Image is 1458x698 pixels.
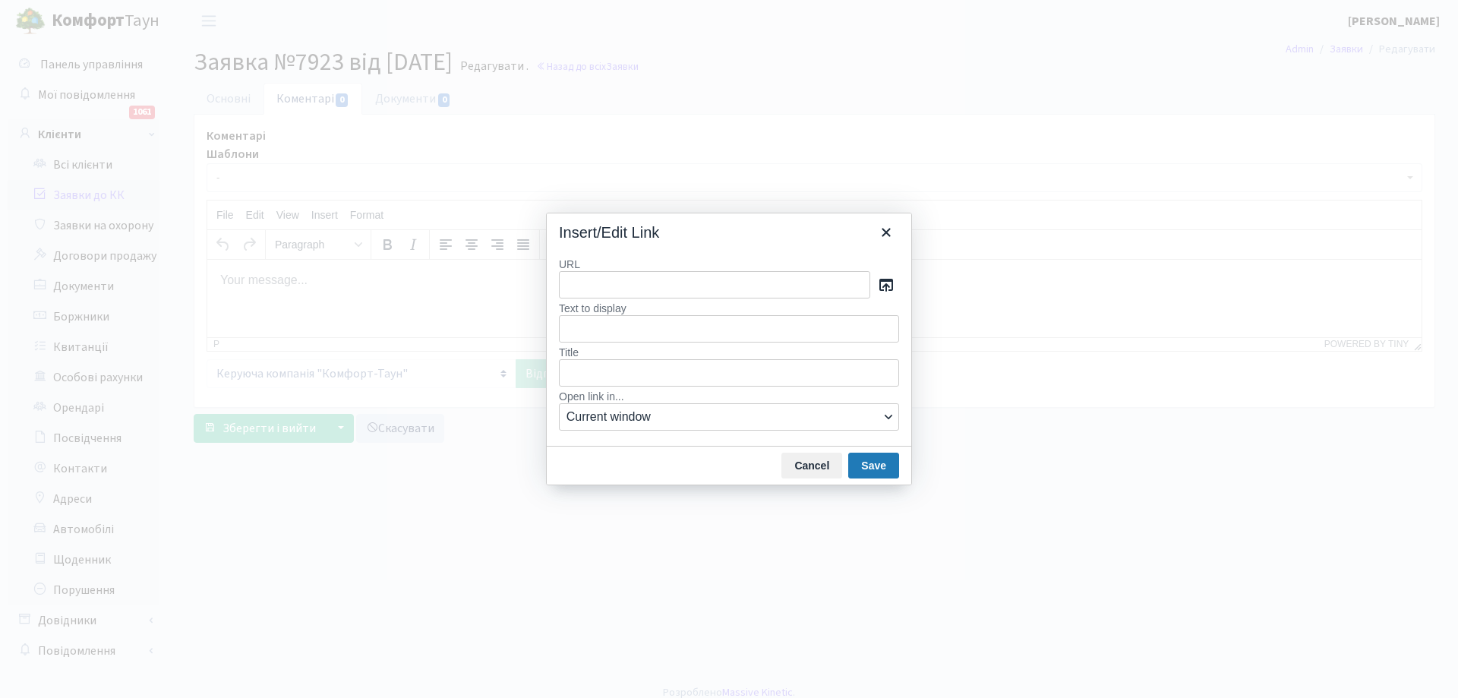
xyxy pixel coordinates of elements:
button: URL [873,272,899,298]
label: URL [559,257,899,271]
button: Save [848,453,899,478]
label: Title [559,346,899,359]
label: Open link in... [559,390,899,403]
body: Rich Text Area. Press ALT-0 for help. [12,12,1202,29]
button: Open link in... [559,403,899,431]
label: Text to display [559,302,899,315]
button: Close [873,220,899,245]
div: Insert/Edit Link [559,223,659,242]
button: Cancel [781,453,842,478]
span: Current window [566,408,880,426]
